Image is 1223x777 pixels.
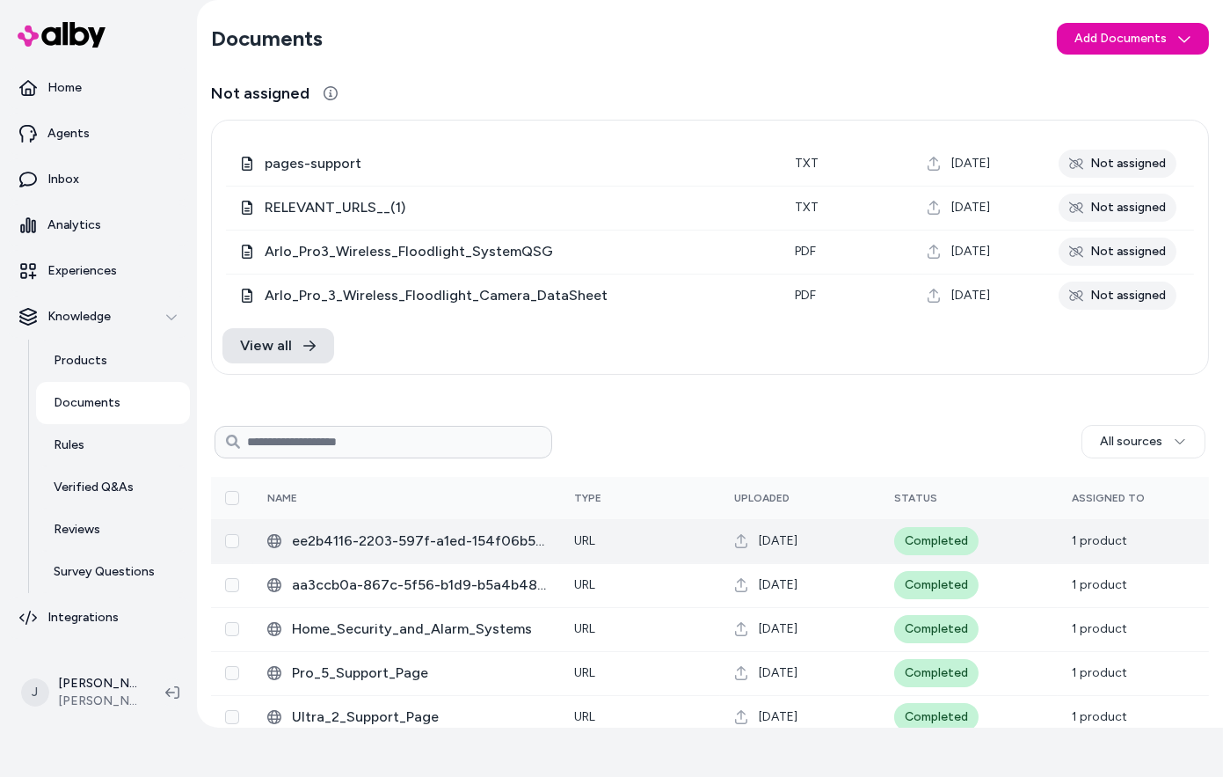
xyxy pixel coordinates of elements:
[211,25,323,53] h2: Documents
[21,678,49,707] span: J
[265,153,767,174] span: pages-support
[240,285,767,306] div: Arlo_Pro_3_Wireless_Floodlight_Camera_DataSheet.pdf
[36,551,190,593] a: Survey Questions
[292,575,546,596] span: aa3ccb0a-867c-5f56-b1d9-b5a4b489bc66
[47,308,111,326] p: Knowledge
[36,424,190,466] a: Rules
[265,197,767,218] span: RELEVANT_URLS__(1)
[7,250,190,292] a: Experiences
[54,563,155,581] p: Survey Questions
[574,533,595,548] span: URL
[58,693,137,710] span: [PERSON_NAME] Prod
[1072,577,1127,592] span: 1 product
[54,521,100,539] p: Reviews
[225,578,239,592] button: Select row
[1059,150,1176,178] div: Not assigned
[951,243,990,260] span: [DATE]
[36,509,190,551] a: Reviews
[951,199,990,216] span: [DATE]
[795,156,819,171] span: txt
[225,534,239,548] button: Select row
[894,659,979,687] div: Completed
[54,352,107,370] p: Products
[225,491,239,505] button: Select all
[47,609,119,627] p: Integrations
[759,532,797,550] span: [DATE]
[795,288,816,303] span: pdf
[240,197,767,218] div: RELEVANT_URLS__(1).txt
[292,663,546,684] span: Pro_5_Support_Page
[47,79,82,97] p: Home
[267,619,546,640] div: Home_Security_and_Alarm_Systems.html
[225,666,239,680] button: Select row
[7,296,190,338] button: Knowledge
[1072,533,1127,548] span: 1 product
[54,479,134,496] p: Verified Q&As
[1072,665,1127,680] span: 1 product
[574,621,595,636] span: URL
[7,597,190,639] a: Integrations
[1057,23,1209,55] button: Add Documents
[894,703,979,731] div: Completed
[759,708,797,726] span: [DATE]
[1072,709,1127,724] span: 1 product
[1059,282,1176,310] div: Not assigned
[894,571,979,599] div: Completed
[36,382,190,424] a: Documents
[574,492,601,504] span: Type
[58,675,137,693] p: [PERSON_NAME]
[47,216,101,234] p: Analytics
[47,262,117,280] p: Experiences
[1059,238,1176,266] div: Not assigned
[267,531,546,552] div: ee2b4116-2203-597f-a1ed-154f06b502e3.html
[54,394,120,412] p: Documents
[1072,492,1145,504] span: Assigned To
[265,241,767,262] span: Arlo_Pro3_Wireless_Floodlight_SystemQSG
[1081,425,1205,458] button: All sources
[759,664,797,682] span: [DATE]
[1059,194,1176,222] div: Not assigned
[267,663,546,684] div: Pro_5_Support_Page.html
[222,328,334,363] a: View all
[240,241,767,262] div: Arlo_Pro3_Wireless_Floodlight_SystemQSG.pdf
[1072,621,1127,636] span: 1 product
[292,707,546,728] span: Ultra_2_Support_Page
[225,622,239,636] button: Select row
[574,709,595,724] span: URL
[574,577,595,592] span: URL
[759,576,797,594] span: [DATE]
[240,153,767,174] div: pages-support.txt
[734,492,790,504] span: Uploaded
[951,287,990,304] span: [DATE]
[7,67,190,109] a: Home
[894,527,979,555] div: Completed
[894,615,979,643] div: Completed
[894,492,937,504] span: Status
[47,171,79,188] p: Inbox
[292,619,546,640] span: Home_Security_and_Alarm_Systems
[211,81,309,106] span: Not assigned
[267,707,546,728] div: Ultra_2_Support_Page.html
[54,436,84,454] p: Rules
[795,200,819,215] span: txt
[240,335,292,356] span: View all
[795,244,816,259] span: pdf
[11,664,151,721] button: J[PERSON_NAME][PERSON_NAME] Prod
[7,204,190,246] a: Analytics
[47,125,90,143] p: Agents
[265,285,767,306] span: Arlo_Pro_3_Wireless_Floodlight_Camera_DataSheet
[7,158,190,201] a: Inbox
[759,620,797,638] span: [DATE]
[951,155,990,172] span: [DATE]
[574,665,595,680] span: URL
[1100,433,1162,451] span: All sources
[292,531,546,552] span: ee2b4116-2203-597f-a1ed-154f06b502e3
[267,491,399,505] div: Name
[267,575,546,596] div: aa3ccb0a-867c-5f56-b1d9-b5a4b489bc66.html
[225,710,239,724] button: Select row
[36,466,190,509] a: Verified Q&As
[7,113,190,155] a: Agents
[36,340,190,382] a: Products
[18,22,106,48] img: alby Logo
